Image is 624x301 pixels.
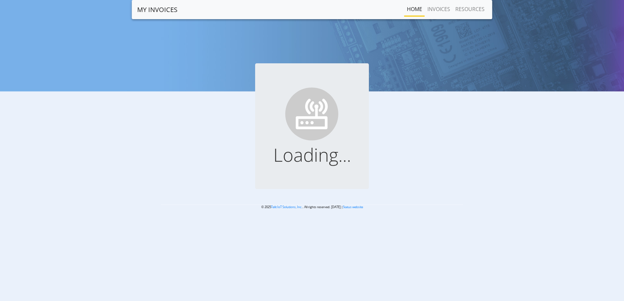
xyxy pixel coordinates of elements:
a: MY INVOICES [137,3,177,16]
img: ... [282,84,342,144]
a: Telit IoT Solutions, Inc. [271,205,303,209]
a: Home [404,3,425,16]
a: Status website [343,205,363,209]
h1: Loading... [266,144,358,166]
a: INVOICES [425,3,453,16]
a: RESOURCES [453,3,487,16]
p: © 2025 . All rights reserved. [DATE] | [161,205,463,209]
